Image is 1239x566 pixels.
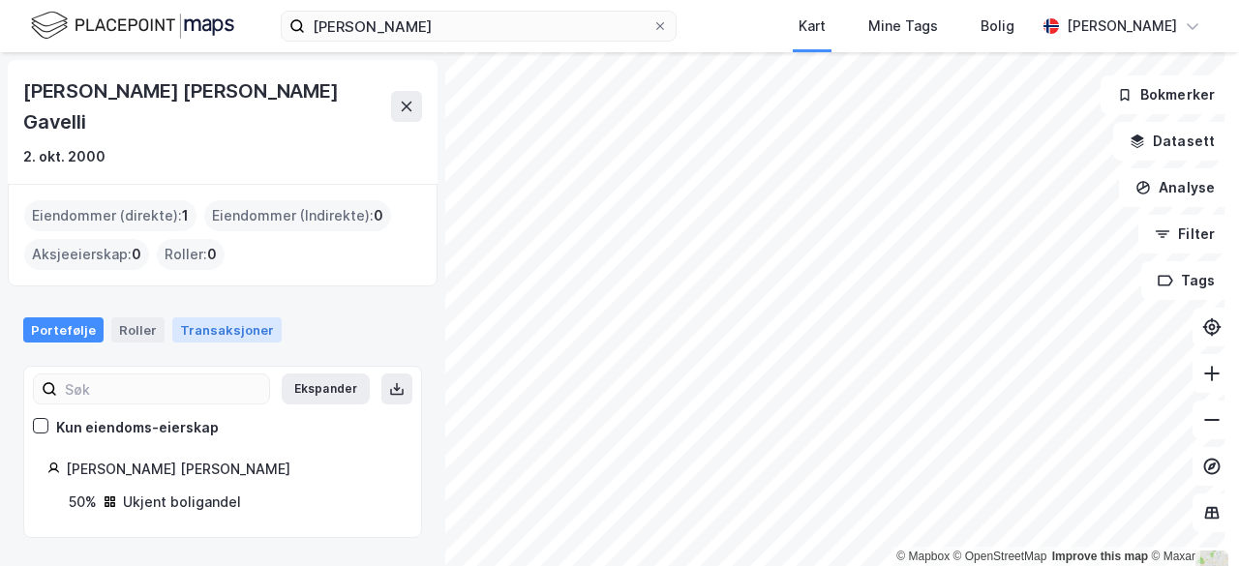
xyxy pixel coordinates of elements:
[57,374,269,403] input: Søk
[23,317,104,343] div: Portefølje
[123,491,241,514] div: Ukjent boligandel
[1141,261,1231,300] button: Tags
[24,239,149,270] div: Aksjeeierskap :
[31,9,234,43] img: logo.f888ab2527a4732fd821a326f86c7f29.svg
[1113,122,1231,161] button: Datasett
[24,200,196,231] div: Eiendommer (direkte) :
[868,15,938,38] div: Mine Tags
[896,550,950,563] a: Mapbox
[172,317,282,343] div: Transaksjoner
[23,145,106,168] div: 2. okt. 2000
[56,416,219,439] div: Kun eiendoms-eierskap
[23,75,391,137] div: [PERSON_NAME] [PERSON_NAME] Gavelli
[799,15,826,38] div: Kart
[66,458,398,481] div: [PERSON_NAME] [PERSON_NAME]
[157,239,225,270] div: Roller :
[182,204,189,227] span: 1
[1142,473,1239,566] iframe: Chat Widget
[207,243,217,266] span: 0
[1138,215,1231,253] button: Filter
[1119,168,1231,207] button: Analyse
[282,373,370,404] button: Ekspander
[1067,15,1177,38] div: [PERSON_NAME]
[1142,473,1239,566] div: Kontrollprogram for chat
[981,15,1014,38] div: Bolig
[374,204,383,227] span: 0
[1101,75,1231,114] button: Bokmerker
[69,491,97,514] div: 50%
[1052,550,1148,563] a: Improve this map
[132,243,141,266] span: 0
[204,200,391,231] div: Eiendommer (Indirekte) :
[305,12,652,41] input: Søk på adresse, matrikkel, gårdeiere, leietakere eller personer
[111,317,165,343] div: Roller
[953,550,1047,563] a: OpenStreetMap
